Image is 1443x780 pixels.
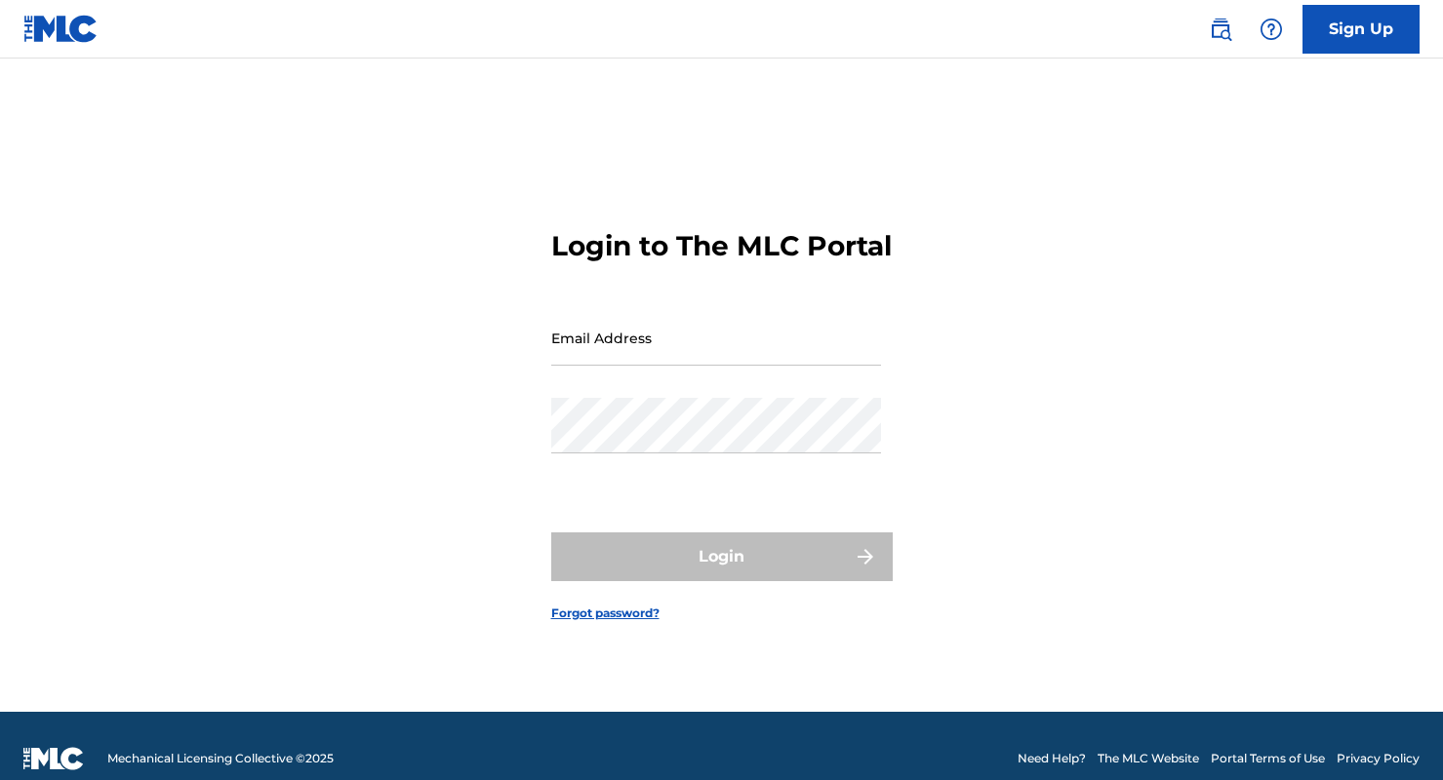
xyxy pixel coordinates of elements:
[551,604,660,622] a: Forgot password?
[551,229,892,263] h3: Login to The MLC Portal
[1209,18,1232,41] img: search
[1211,750,1325,767] a: Portal Terms of Use
[1018,750,1086,767] a: Need Help?
[23,15,99,43] img: MLC Logo
[1098,750,1199,767] a: The MLC Website
[1337,750,1420,767] a: Privacy Policy
[1260,18,1283,41] img: help
[1345,686,1443,780] iframe: Chat Widget
[23,747,84,770] img: logo
[107,750,334,767] span: Mechanical Licensing Collective © 2025
[1303,5,1420,54] a: Sign Up
[1252,10,1291,49] div: Help
[1201,10,1240,49] a: Public Search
